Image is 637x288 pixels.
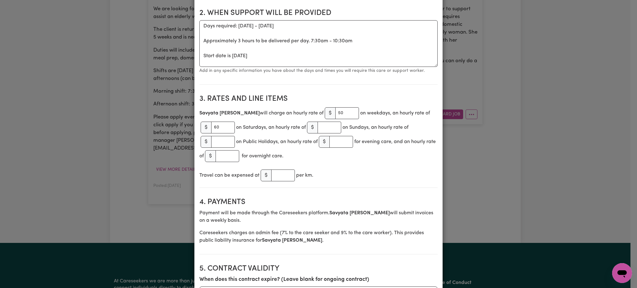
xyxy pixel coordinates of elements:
[307,122,318,133] span: $
[199,168,438,183] div: Travel can be expensed at per km.
[199,111,260,116] b: Savyata [PERSON_NAME]
[199,264,438,273] h2: 5. Contract Validity
[319,136,330,148] span: $
[205,150,216,162] span: $
[199,209,438,224] p: Payment will be made through the Careseekers platform. will submit invoices on a weekly basis.
[612,263,632,283] iframe: Button to launch messaging window, conversation in progress
[262,238,322,243] b: Savyata [PERSON_NAME]
[199,20,438,67] textarea: Days required: [DATE] - [DATE] Approximately 3 hours to be delivered per day. 7:30am - 10:30am St...
[201,136,212,148] span: $
[261,170,272,181] span: $
[199,95,438,104] h2: 3. Rates and Line Items
[199,68,425,73] small: Add in any specific information you have about the days and times you will require this care or s...
[199,276,369,284] label: When does this contract expire? (Leave blank for ongoing contract)
[329,211,390,216] b: Savyata [PERSON_NAME]
[199,229,438,244] p: Careseekers charges an admin fee ( 7 % to the care seeker and 9% to the care worker). This provid...
[199,198,438,207] h2: 4. Payments
[325,107,336,119] span: $
[199,9,438,18] h2: 2. When support will be provided
[199,106,438,163] div: will charge an hourly rate of on weekdays, an hourly rate of on Saturdays, an hourly rate of on S...
[201,122,212,133] span: $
